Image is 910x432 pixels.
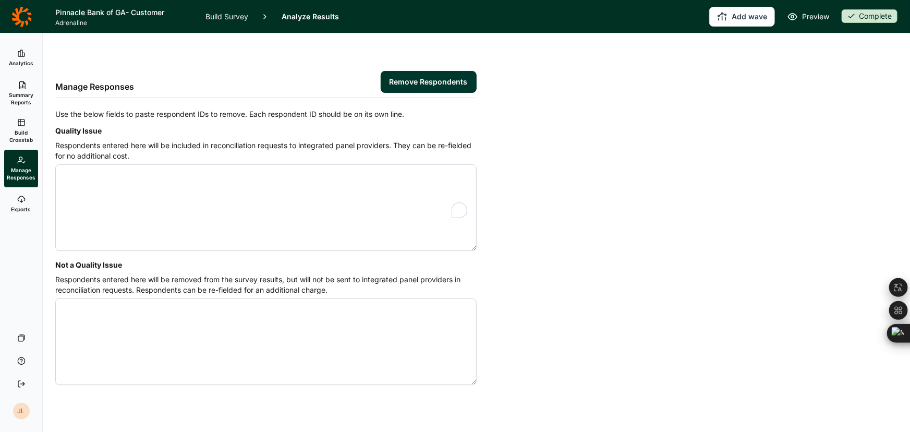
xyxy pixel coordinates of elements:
span: Summary Reports [8,91,34,106]
a: Analytics [4,41,38,75]
span: Build Crosstab [8,129,34,143]
span: Exports [11,206,31,213]
label: Quality Issue [55,126,102,135]
span: Preview [802,10,829,23]
a: Manage Responses [4,150,38,187]
p: Respondents entered here will be included in reconciliation requests to integrated panel provider... [55,140,477,161]
button: Complete [842,9,897,24]
span: Adrenaline [55,19,193,27]
span: Manage Responses [7,166,35,181]
div: Complete [842,9,897,23]
h2: Manage Responses [55,80,134,93]
a: Build Crosstab [4,112,38,150]
a: Exports [4,187,38,221]
p: Respondents entered here will be removed from the survey results, but will not be sent to integra... [55,274,477,295]
p: Use the below fields to paste respondent IDs to remove. Each respondent ID should be on its own l... [55,108,477,121]
button: Add wave [709,7,775,27]
button: Remove Respondents [381,71,477,93]
div: JL [13,403,30,419]
a: Preview [787,10,829,23]
a: Summary Reports [4,75,38,112]
h1: Pinnacle Bank of GA- Customer [55,6,193,19]
textarea: To enrich screen reader interactions, please activate Accessibility in Grammarly extension settings [55,164,477,251]
span: Analytics [9,59,33,67]
label: Not a Quality Issue [55,260,122,269]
